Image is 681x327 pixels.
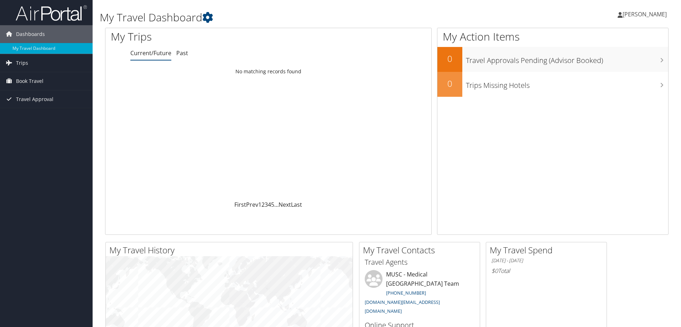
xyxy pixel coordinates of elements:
[258,201,261,209] a: 1
[265,201,268,209] a: 3
[16,54,28,72] span: Trips
[176,49,188,57] a: Past
[386,290,426,296] a: [PHONE_NUMBER]
[492,257,601,264] h6: [DATE] - [DATE]
[492,267,601,275] h6: Total
[16,5,87,21] img: airportal-logo.png
[246,201,258,209] a: Prev
[437,72,668,97] a: 0Trips Missing Hotels
[291,201,302,209] a: Last
[111,29,290,44] h1: My Trips
[16,72,43,90] span: Book Travel
[437,29,668,44] h1: My Action Items
[130,49,171,57] a: Current/Future
[268,201,271,209] a: 4
[16,25,45,43] span: Dashboards
[279,201,291,209] a: Next
[361,270,478,317] li: MUSC - Medical [GEOGRAPHIC_DATA] Team
[466,52,668,65] h3: Travel Approvals Pending (Advisor Booked)
[623,10,667,18] span: [PERSON_NAME]
[365,257,474,267] h3: Travel Agents
[100,10,483,25] h1: My Travel Dashboard
[492,267,498,275] span: $0
[16,90,53,108] span: Travel Approval
[105,65,431,78] td: No matching records found
[365,299,440,315] a: [DOMAIN_NAME][EMAIL_ADDRESS][DOMAIN_NAME]
[437,53,462,65] h2: 0
[109,244,353,256] h2: My Travel History
[466,77,668,90] h3: Trips Missing Hotels
[437,47,668,72] a: 0Travel Approvals Pending (Advisor Booked)
[274,201,279,209] span: …
[271,201,274,209] a: 5
[490,244,607,256] h2: My Travel Spend
[234,201,246,209] a: First
[363,244,480,256] h2: My Travel Contacts
[618,4,674,25] a: [PERSON_NAME]
[437,78,462,90] h2: 0
[261,201,265,209] a: 2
